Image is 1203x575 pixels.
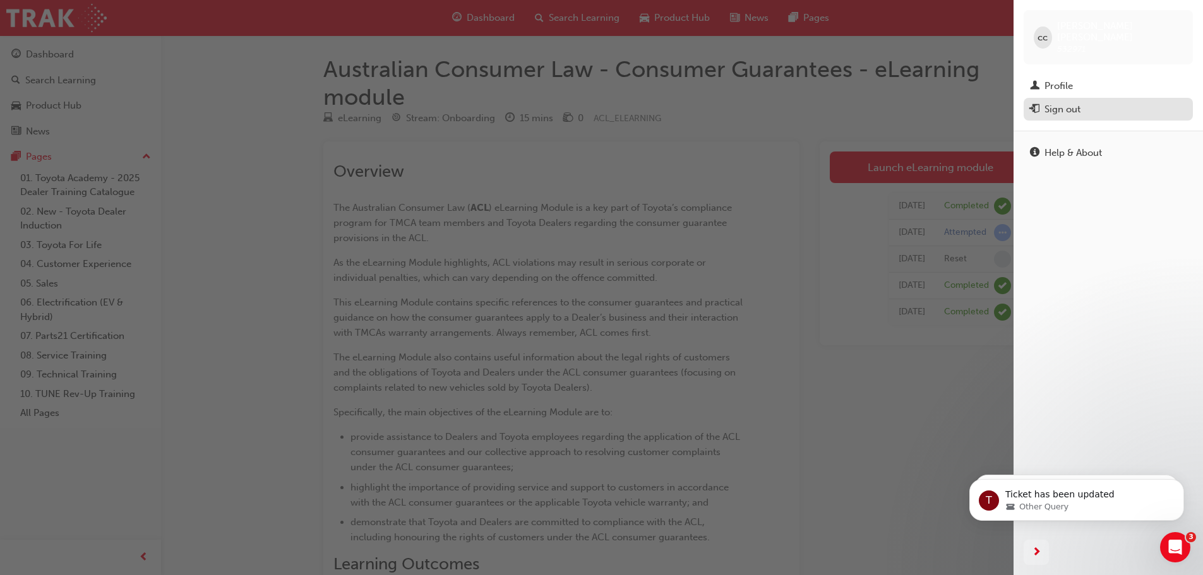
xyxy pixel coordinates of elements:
[1030,81,1039,92] span: man-icon
[1186,532,1196,542] span: 3
[1160,532,1190,562] iframe: Intercom live chat
[1044,146,1102,160] div: Help & About
[1057,20,1183,43] span: [PERSON_NAME] [PERSON_NAME]
[1024,98,1193,121] button: Sign out
[1057,44,1086,54] span: 532971
[1038,30,1048,45] span: cc
[1024,74,1193,98] a: Profile
[1044,102,1080,117] div: Sign out
[1030,148,1039,159] span: info-icon
[950,453,1203,541] iframe: Intercom notifications message
[1024,141,1193,165] a: Help & About
[1030,104,1039,116] span: exit-icon
[1032,545,1041,560] span: next-icon
[1044,79,1073,93] div: Profile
